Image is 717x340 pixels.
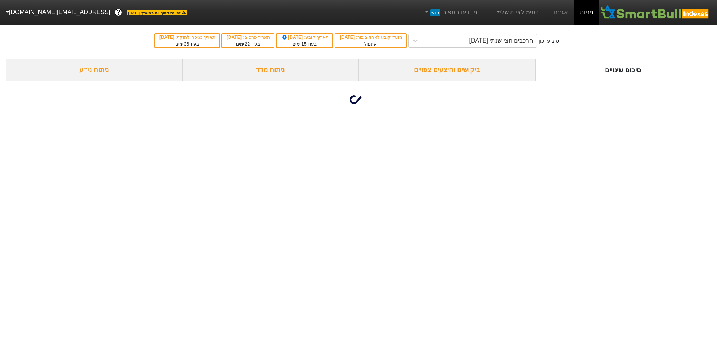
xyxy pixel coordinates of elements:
[599,5,711,20] img: SmartBull
[430,9,440,16] span: חדש
[184,41,189,47] span: 36
[226,41,270,47] div: בעוד ימים
[227,35,243,40] span: [DATE]
[159,34,215,41] div: תאריך כניסה לתוקף :
[350,91,367,109] img: loading...
[340,35,356,40] span: [DATE]
[421,5,480,20] a: מדדים נוספיםחדש
[182,59,359,81] div: ניתוח מדד
[358,59,535,81] div: ביקושים והיצעים צפויים
[6,59,182,81] div: ניתוח ני״ע
[245,41,250,47] span: 22
[127,10,187,15] span: לפי נתוני סוף יום מתאריך [DATE]
[339,34,402,41] div: מועד קובע לאחוז ציבור :
[159,41,215,47] div: בעוד ימים
[492,5,542,20] a: הסימולציות שלי
[535,59,712,81] div: סיכום שינויים
[469,36,533,45] div: הרכבים חצי שנתי [DATE]
[301,41,306,47] span: 15
[226,34,270,41] div: תאריך פרסום :
[159,35,176,40] span: [DATE]
[538,37,559,45] div: סוג עדכון
[364,41,377,47] span: אתמול
[117,7,121,18] span: ?
[280,41,329,47] div: בעוד ימים
[281,35,304,40] span: [DATE]
[280,34,329,41] div: תאריך קובע :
